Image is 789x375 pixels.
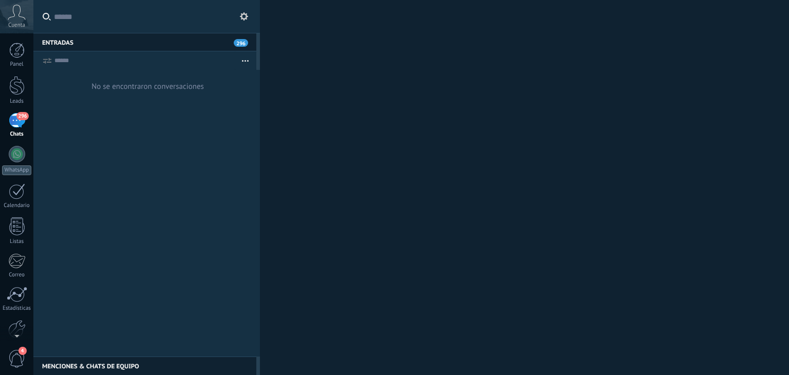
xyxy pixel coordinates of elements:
div: Chats [2,131,32,138]
div: WhatsApp [2,165,31,175]
div: Estadísticas [2,305,32,312]
div: No se encontraron conversaciones [91,82,204,91]
div: Entradas [33,33,256,51]
span: 296 [234,39,248,47]
div: Leads [2,98,32,105]
div: Panel [2,61,32,68]
div: Calendario [2,202,32,209]
span: Cuenta [8,22,25,29]
div: Correo [2,272,32,278]
span: 296 [16,112,28,120]
div: Listas [2,238,32,245]
span: 4 [18,347,27,355]
button: Más [234,51,256,70]
div: Menciones & Chats de equipo [33,357,256,375]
